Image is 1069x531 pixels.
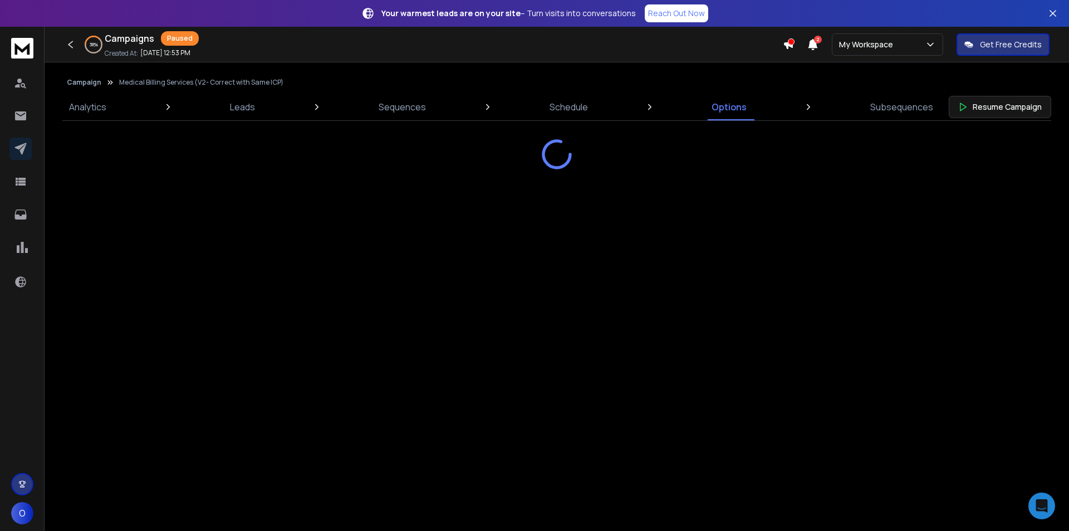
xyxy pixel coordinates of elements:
div: Open Intercom Messenger [1028,493,1055,519]
a: Analytics [62,94,113,120]
a: Reach Out Now [645,4,708,22]
strong: Your warmest leads are on your site [381,8,521,18]
a: Subsequences [864,94,940,120]
p: My Workspace [839,39,898,50]
a: Leads [223,94,262,120]
p: Analytics [69,100,106,114]
p: Subsequences [870,100,933,114]
h1: Campaigns [105,32,154,45]
a: Options [705,94,753,120]
p: Reach Out Now [648,8,705,19]
button: Get Free Credits [957,33,1050,56]
p: Leads [230,100,255,114]
p: Options [712,100,747,114]
a: Sequences [372,94,433,120]
button: O [11,502,33,524]
button: Resume Campaign [949,96,1051,118]
p: – Turn visits into conversations [381,8,636,19]
a: Schedule [543,94,595,120]
p: 38 % [90,41,98,48]
span: 2 [814,36,822,43]
p: Created At: [105,49,138,58]
img: logo [11,38,33,59]
p: Medical Billing Services (V2- Correct with Same ICP) [119,78,283,87]
p: Schedule [550,100,588,114]
p: Sequences [379,100,426,114]
p: [DATE] 12:53 PM [140,48,190,57]
p: Get Free Credits [980,39,1042,50]
div: Paused [161,31,199,46]
button: Campaign [67,78,101,87]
